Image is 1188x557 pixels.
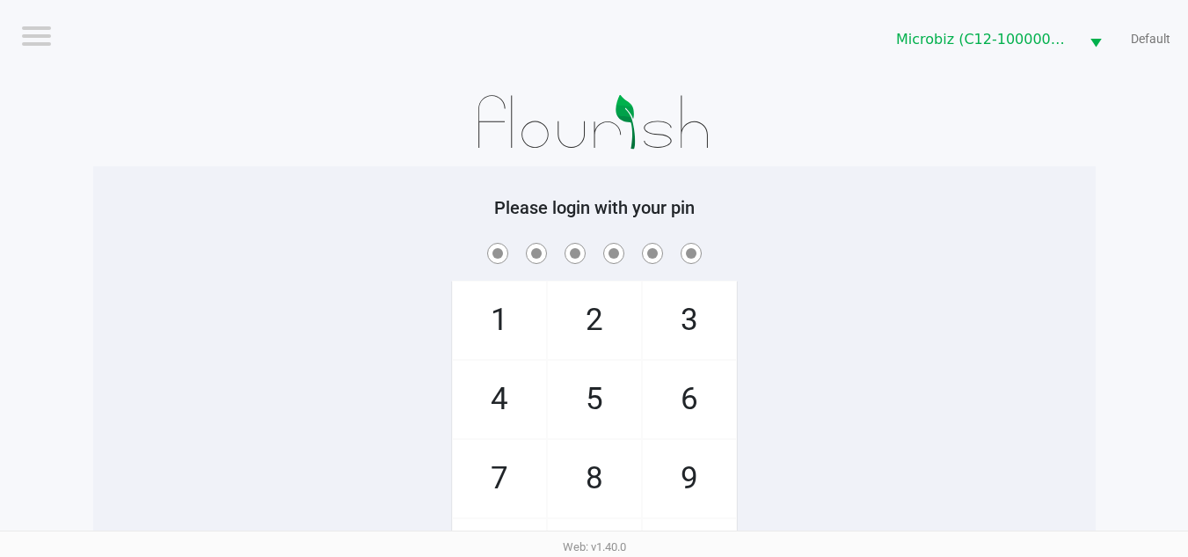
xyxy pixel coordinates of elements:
[643,282,736,359] span: 3
[643,361,736,438] span: 6
[548,361,641,438] span: 5
[643,440,736,517] span: 9
[453,361,546,438] span: 4
[106,197,1082,218] h5: Please login with your pin
[1131,30,1170,48] span: Default
[563,540,626,553] span: Web: v1.40.0
[548,282,641,359] span: 2
[896,29,1068,50] span: Microbiz (C12-1000001-LIC)
[453,440,546,517] span: 7
[1079,18,1112,60] button: Select
[453,282,546,359] span: 1
[548,440,641,517] span: 8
